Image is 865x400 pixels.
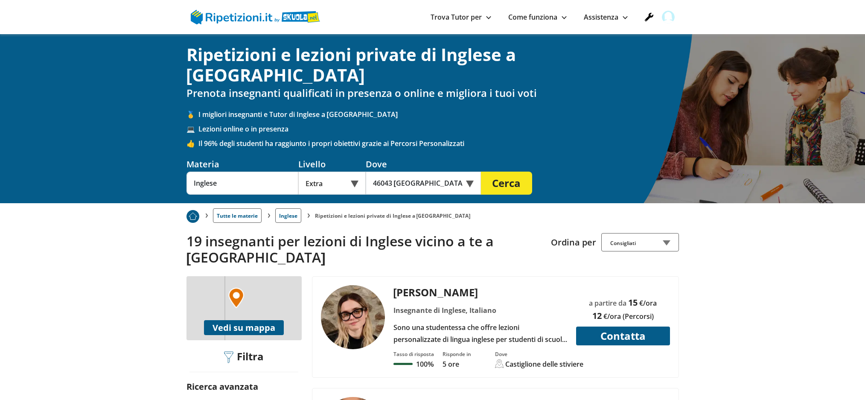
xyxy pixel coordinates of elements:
[366,172,469,195] input: Es. Indirizzo o CAP
[390,321,571,345] div: Sono una studentessa che offre lezioni personalizzate di lingua inglese per studenti di scuola el...
[213,208,262,223] a: Tutte le materie
[191,12,320,21] a: logo Skuola.net | Ripetizioni.it
[221,350,267,364] div: Filtra
[186,124,198,134] span: 💻
[481,172,532,195] button: Cerca
[431,12,491,22] a: Trova Tutor per
[366,158,481,170] div: Dove
[186,87,679,99] h2: Prenota insegnanti qualificati in presenza o online e migliora i tuoi voti
[576,327,670,345] button: Contatta
[204,320,284,335] button: Vedi su mappa
[224,351,233,363] img: Filtra filtri mobile
[228,288,244,308] img: Marker
[662,11,675,23] img: user avatar
[198,124,679,134] span: Lezioni online o in presenza
[191,10,320,24] img: logo Skuola.net | Ripetizioni.it
[198,139,679,148] span: Il 96% degli studenti ha raggiunto i propri obiettivi grazie ai Percorsi Personalizzati
[505,359,583,369] div: Castiglione delle stiviere
[601,233,679,251] div: Consigliati
[186,381,258,392] label: Ricerca avanzata
[186,44,679,85] h1: Ripetizioni e lezioni private di Inglese a [GEOGRAPHIC_DATA]
[186,203,679,223] nav: breadcrumb d-none d-tablet-block
[551,236,596,248] label: Ordina per
[393,350,434,358] div: Tasso di risposta
[416,359,434,369] p: 100%
[186,233,545,266] h2: 19 insegnanti per lezioni di Inglese vicino a te a [GEOGRAPHIC_DATA]
[186,110,198,119] span: 🥇
[298,158,366,170] div: Livello
[186,172,298,195] input: Es. Matematica
[275,208,301,223] a: Inglese
[495,350,583,358] div: Dove
[584,12,628,22] a: Assistenza
[390,304,571,316] div: Insegnante di Inglese, Italiano
[603,312,654,321] span: €/ora (Percorsi)
[186,139,198,148] span: 👍
[390,285,571,299] div: [PERSON_NAME]
[589,298,626,308] span: a partire da
[198,110,679,119] span: I migliori insegnanti e Tutor di Inglese a [GEOGRAPHIC_DATA]
[628,297,638,308] span: 15
[592,310,602,321] span: 12
[186,158,298,170] div: Materia
[508,12,567,22] a: Come funziona
[321,285,385,349] img: tutor a castiglione delle stiviere - ROGERTA
[315,212,471,219] li: Ripetizioni e lezioni private di Inglese a [GEOGRAPHIC_DATA]
[639,298,657,308] span: €/ora
[298,172,366,195] div: Extra
[443,350,471,358] div: Risponde in
[443,359,471,369] p: 5 ore
[186,210,199,223] img: Piu prenotato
